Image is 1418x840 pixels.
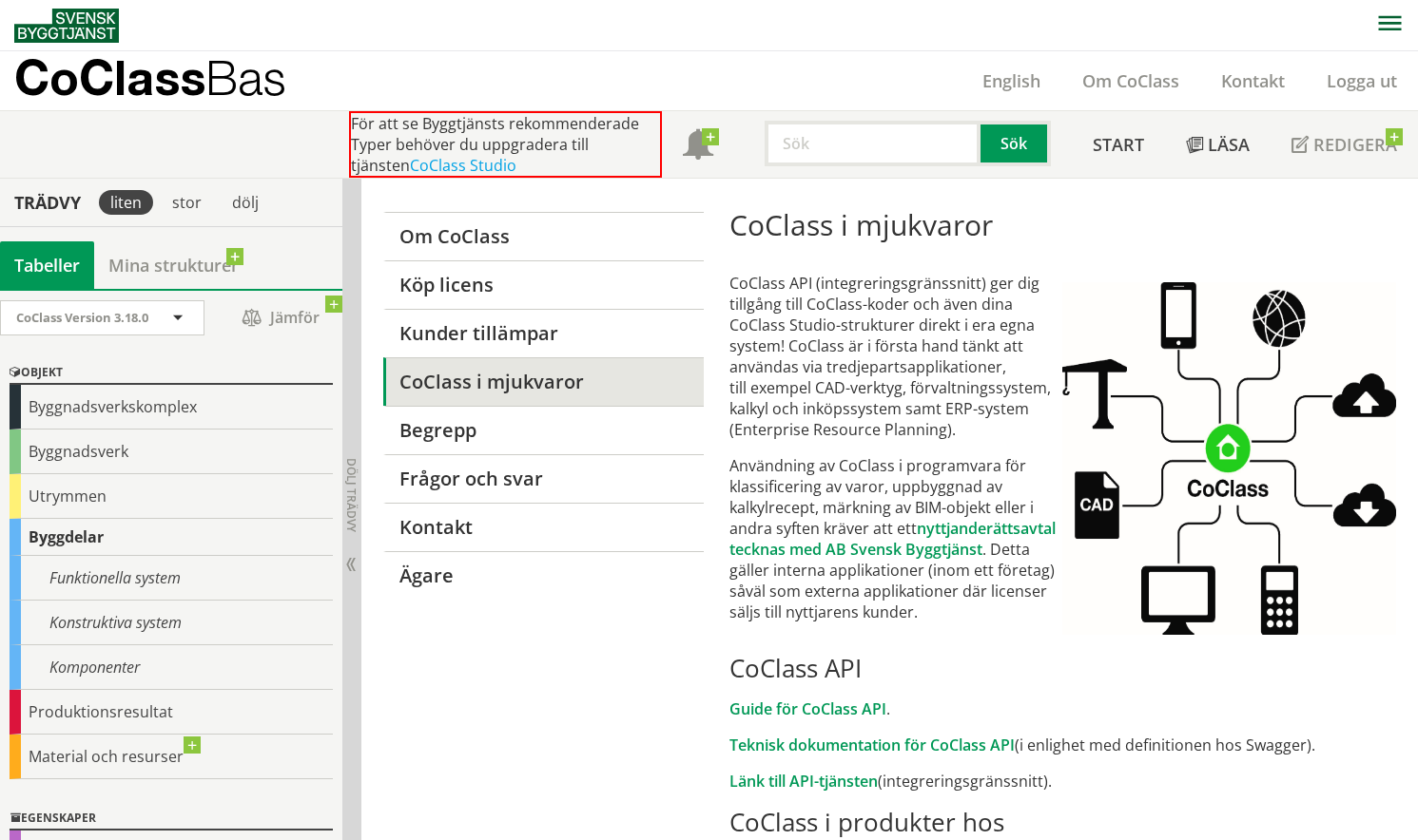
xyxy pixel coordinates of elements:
a: Om CoClass [383,212,704,260]
a: Om CoClass [1061,69,1200,92]
p: CoClass [14,67,286,88]
span: Läsa [1208,133,1250,156]
p: Användning av CoClass i programvara för klassificering av varor, uppbyggnad av kalkylrecept, märk... [729,455,1062,622]
div: Komponenter [10,645,333,690]
p: . [729,698,1396,719]
span: Notifikationer [683,131,713,162]
button: Sök [981,121,1051,166]
div: Trädvy [4,192,91,213]
span: Jämför [223,301,338,334]
a: Frågor och svar [383,454,704,503]
a: CoClass i mjukvaror [383,357,704,406]
div: Byggnadsverk [10,430,333,474]
div: Objekt [10,362,333,385]
a: Teknisk dokumentation för CoClass API [729,735,1015,755]
h1: CoClass i mjukvaror [729,208,1396,242]
a: Köp licens [383,260,704,309]
h2: CoClass i produkter hos [729,807,1396,837]
div: Utrymmen [10,474,333,519]
h2: CoClass API [729,653,1396,683]
p: CoClass API (integreringsgränssnitt) ger dig tillgång till CoClass-koder och även dina CoClass St... [729,273,1062,440]
a: Start [1072,111,1165,178]
img: Svensk Byggtjänst [14,9,119,43]
a: Guide för CoClass API [729,698,886,719]
a: Länk till API-tjänsten [729,771,878,792]
div: liten [99,190,153,215]
div: Material och resurser [10,735,333,779]
div: stor [161,190,213,215]
span: Dölj trädvy [343,458,359,532]
div: dölj [221,190,270,215]
a: Läsa [1165,111,1271,178]
div: Funktionella system [10,556,333,601]
a: nyttjanderättsavtal tecknas med AB Svensk Byggtjänst [729,518,1056,560]
input: Sök [765,121,981,166]
a: Kontakt [1200,69,1306,92]
a: Logga ut [1306,69,1418,92]
span: Start [1093,133,1144,156]
div: Egenskaper [10,808,333,830]
div: Byggnadsverkskomplex [10,385,333,430]
p: (i enlighet med definitionen hos Swagger). [729,735,1396,755]
img: CoClassAPI.jpg [1062,282,1395,635]
a: Ägare [383,551,704,600]
div: Byggdelar [10,519,333,556]
a: Kunder tillämpar [383,309,704,357]
p: (integreringsgränssnitt). [729,771,1396,792]
span: Bas [205,49,286,105]
a: CoClass Studio [410,155,516,176]
div: Produktionsresultat [10,690,333,735]
a: English [962,69,1061,92]
a: CoClassBas [14,51,327,110]
div: För att se Byggtjänsts rekommenderade Typer behöver du uppgradera till tjänsten [349,111,662,178]
a: Redigera [1271,111,1418,178]
div: Konstruktiva system [10,601,333,645]
a: Mina strukturer [94,241,253,289]
span: CoClass Version 3.18.0 [16,309,148,326]
a: Kontakt [383,503,704,551]
span: Redigera [1313,133,1397,156]
a: Begrepp [383,406,704,454]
